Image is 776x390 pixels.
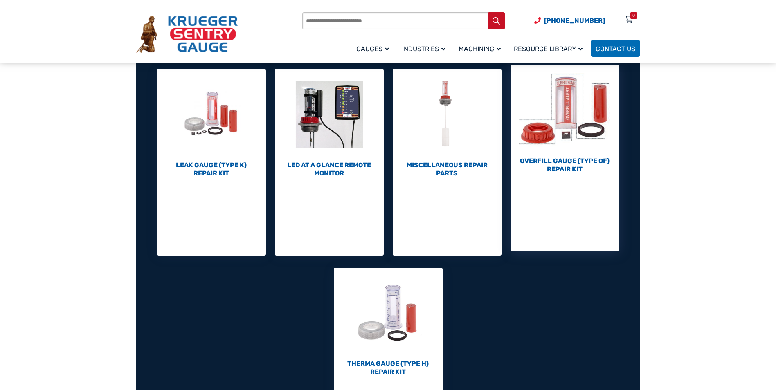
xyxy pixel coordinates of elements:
img: LED At A Glance Remote Monitor [275,69,384,159]
a: Resource Library [509,39,591,58]
span: Industries [402,45,445,53]
a: Visit product category Therma Gauge (Type H) Repair Kit [334,268,443,376]
a: Gauges [351,39,397,58]
img: Therma Gauge (Type H) Repair Kit [334,268,443,358]
a: Contact Us [591,40,640,57]
h2: LED At A Glance Remote Monitor [275,161,384,177]
a: Visit product category Miscellaneous Repair Parts [393,69,502,177]
span: Gauges [356,45,389,53]
img: Krueger Sentry Gauge [136,16,238,53]
span: Contact Us [596,45,635,53]
div: 0 [632,12,635,19]
a: Visit product category Leak Gauge (Type K) Repair Kit [157,69,266,177]
a: Phone Number (920) 434-8860 [534,16,605,26]
h2: Leak Gauge (Type K) Repair Kit [157,161,266,177]
span: Resource Library [514,45,583,53]
a: Machining [454,39,509,58]
a: Industries [397,39,454,58]
img: Miscellaneous Repair Parts [393,69,502,159]
span: [PHONE_NUMBER] [544,17,605,25]
h2: Therma Gauge (Type H) Repair Kit [334,360,443,376]
img: Overfill Gauge (Type OF) Repair Kit [511,65,619,155]
a: Visit product category Overfill Gauge (Type OF) Repair Kit [511,65,619,173]
h2: Overfill Gauge (Type OF) Repair Kit [511,157,619,173]
a: Visit product category LED At A Glance Remote Monitor [275,69,384,177]
h2: Miscellaneous Repair Parts [393,161,502,177]
span: Machining [459,45,501,53]
img: Leak Gauge (Type K) Repair Kit [157,69,266,159]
